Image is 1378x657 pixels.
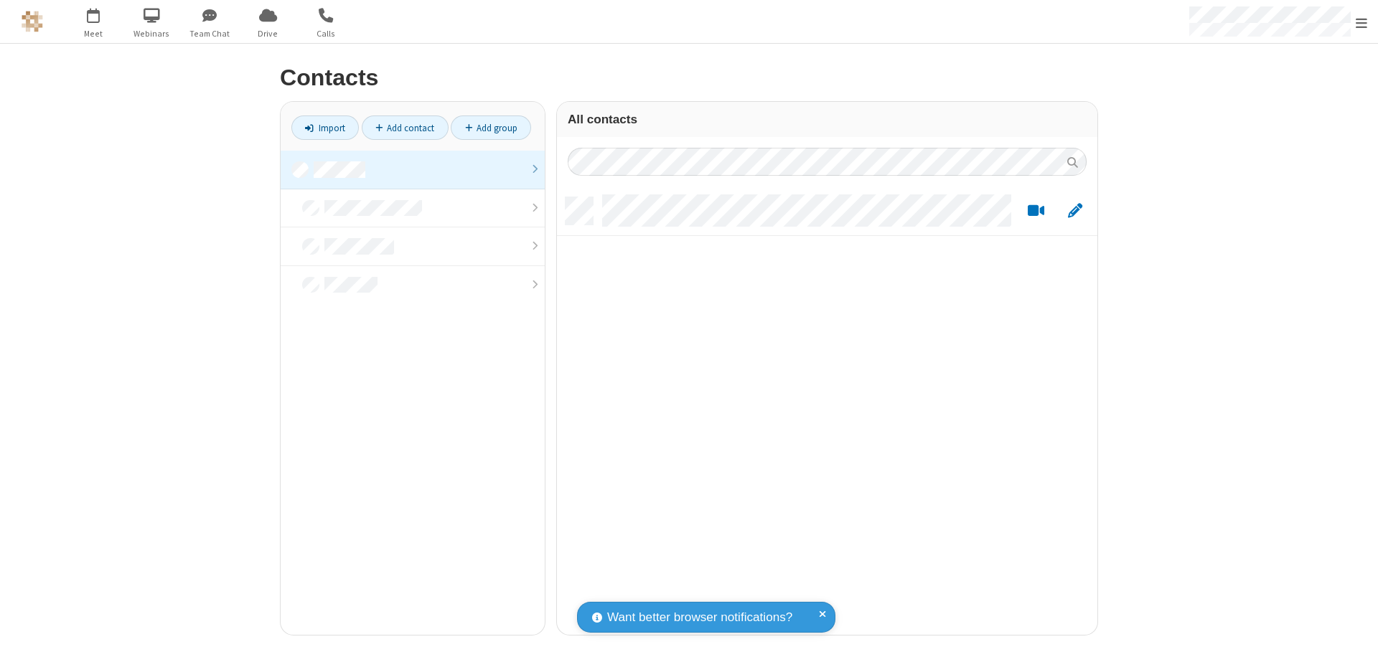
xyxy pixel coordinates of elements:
button: Edit [1061,202,1089,220]
span: Want better browser notifications? [607,608,792,627]
img: QA Selenium DO NOT DELETE OR CHANGE [22,11,43,32]
span: Team Chat [183,27,237,40]
a: Add group [451,115,531,140]
a: Add contact [362,115,449,140]
button: Start a video meeting [1022,202,1050,220]
span: Meet [67,27,121,40]
span: Drive [241,27,295,40]
div: grid [557,186,1097,635]
span: Calls [299,27,353,40]
h3: All contacts [568,113,1087,126]
a: Import [291,115,359,140]
h2: Contacts [280,65,1098,90]
span: Webinars [125,27,179,40]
